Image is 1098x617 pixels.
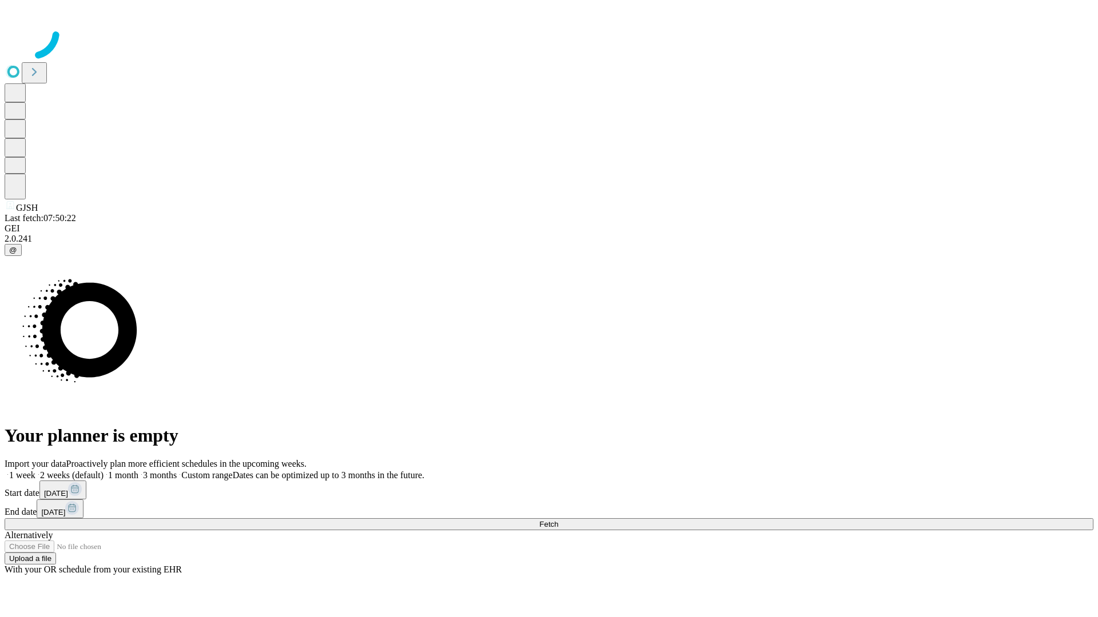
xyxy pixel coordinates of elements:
[181,470,232,480] span: Custom range
[233,470,424,480] span: Dates can be optimized up to 3 months in the future.
[5,244,22,256] button: @
[5,425,1093,446] h1: Your planner is empty
[5,234,1093,244] div: 2.0.241
[9,470,35,480] span: 1 week
[5,530,53,540] span: Alternatively
[5,213,76,223] span: Last fetch: 07:50:22
[5,564,182,574] span: With your OR schedule from your existing EHR
[41,508,65,516] span: [DATE]
[40,470,104,480] span: 2 weeks (default)
[16,203,38,213] span: GJSH
[5,223,1093,234] div: GEI
[5,459,66,468] span: Import your data
[5,480,1093,499] div: Start date
[108,470,138,480] span: 1 month
[44,489,68,498] span: [DATE]
[5,518,1093,530] button: Fetch
[37,499,83,518] button: [DATE]
[5,552,56,564] button: Upload a file
[539,520,558,528] span: Fetch
[9,246,17,254] span: @
[143,470,177,480] span: 3 months
[5,499,1093,518] div: End date
[39,480,86,499] button: [DATE]
[66,459,307,468] span: Proactively plan more efficient schedules in the upcoming weeks.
